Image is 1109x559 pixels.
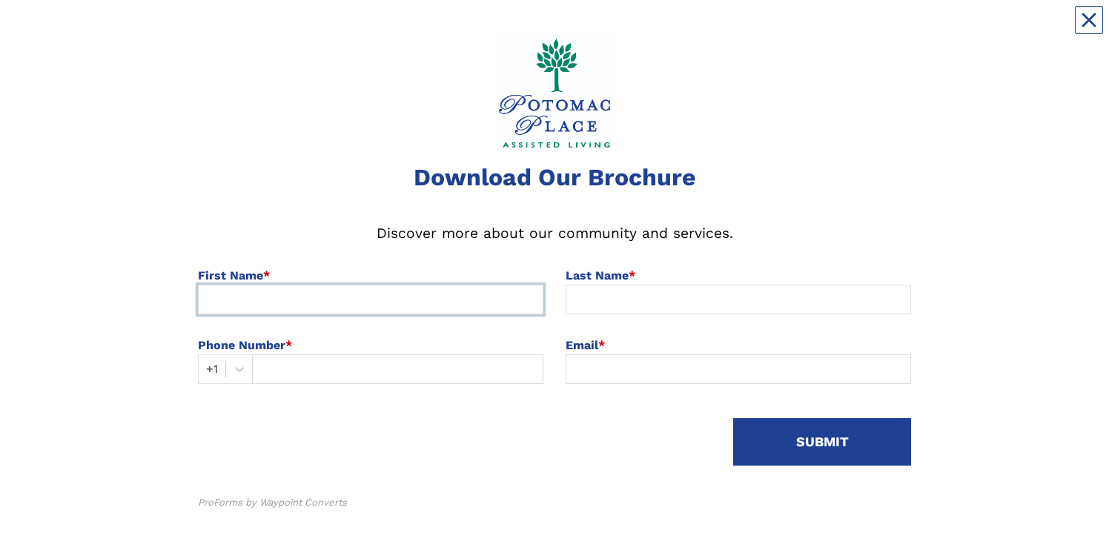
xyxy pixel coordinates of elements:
button: Close [1075,6,1103,34]
span: Last Name [566,268,629,282]
span: Phone Number [198,338,285,352]
img: 32112a09-827f-4333-97d9-7b863b84fc47.jpg [499,39,610,148]
button: SUBMIT [733,418,911,466]
div: Download Our Brochure [198,165,911,189]
span: Email [566,338,598,352]
span: Discover more about our community and services. [377,225,733,242]
div: ProForms by Waypoint Converts [198,495,347,510]
span: First Name [198,268,263,282]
